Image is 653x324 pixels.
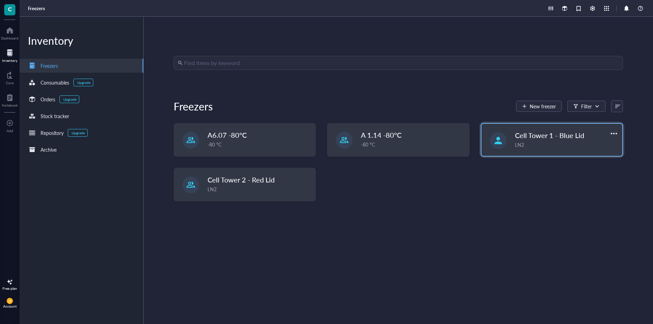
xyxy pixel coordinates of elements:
div: Inventory [2,58,17,63]
div: Repository [41,129,64,137]
div: -80 °C [208,141,311,148]
div: LN2 [515,141,618,149]
div: Dashboard [1,36,19,40]
div: Filter [581,102,592,110]
div: Upgrade [63,97,77,101]
a: Core [6,70,14,85]
span: LF [8,299,12,303]
span: Cell Tower 2 - Red Lid [208,175,275,185]
a: Inventory [2,47,17,63]
div: Core [6,81,14,85]
a: OrdersUpgrade [20,92,143,106]
div: Stock tracker [41,112,69,120]
a: ConsumablesUpgrade [20,75,143,89]
div: Free plan [2,286,17,290]
div: Add [7,129,13,133]
a: Freezers [20,59,143,73]
a: Stock tracker [20,109,143,123]
span: Cell Tower 1 - Blue Lid [515,130,584,140]
button: New freezer [516,101,562,112]
div: Upgrade [77,80,90,85]
span: New freezer [530,103,556,109]
a: Archive [20,143,143,157]
span: A 1.14 -80°C [361,130,401,140]
div: -80 °C [361,141,465,148]
div: LN2 [208,185,311,193]
div: Archive [41,146,57,153]
div: Consumables [41,79,69,86]
div: Orders [41,95,55,103]
div: Upgrade [72,131,85,135]
span: A6.07 -80°C [208,130,247,140]
a: Dashboard [1,25,19,40]
div: Inventory [20,34,143,48]
div: Freezers [174,99,213,113]
div: Freezers [41,62,58,70]
a: Notebook [2,92,18,107]
a: RepositoryUpgrade [20,126,143,140]
div: Notebook [2,103,18,107]
span: C [8,5,12,13]
div: Account [3,304,17,308]
a: Freezers [28,5,46,12]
